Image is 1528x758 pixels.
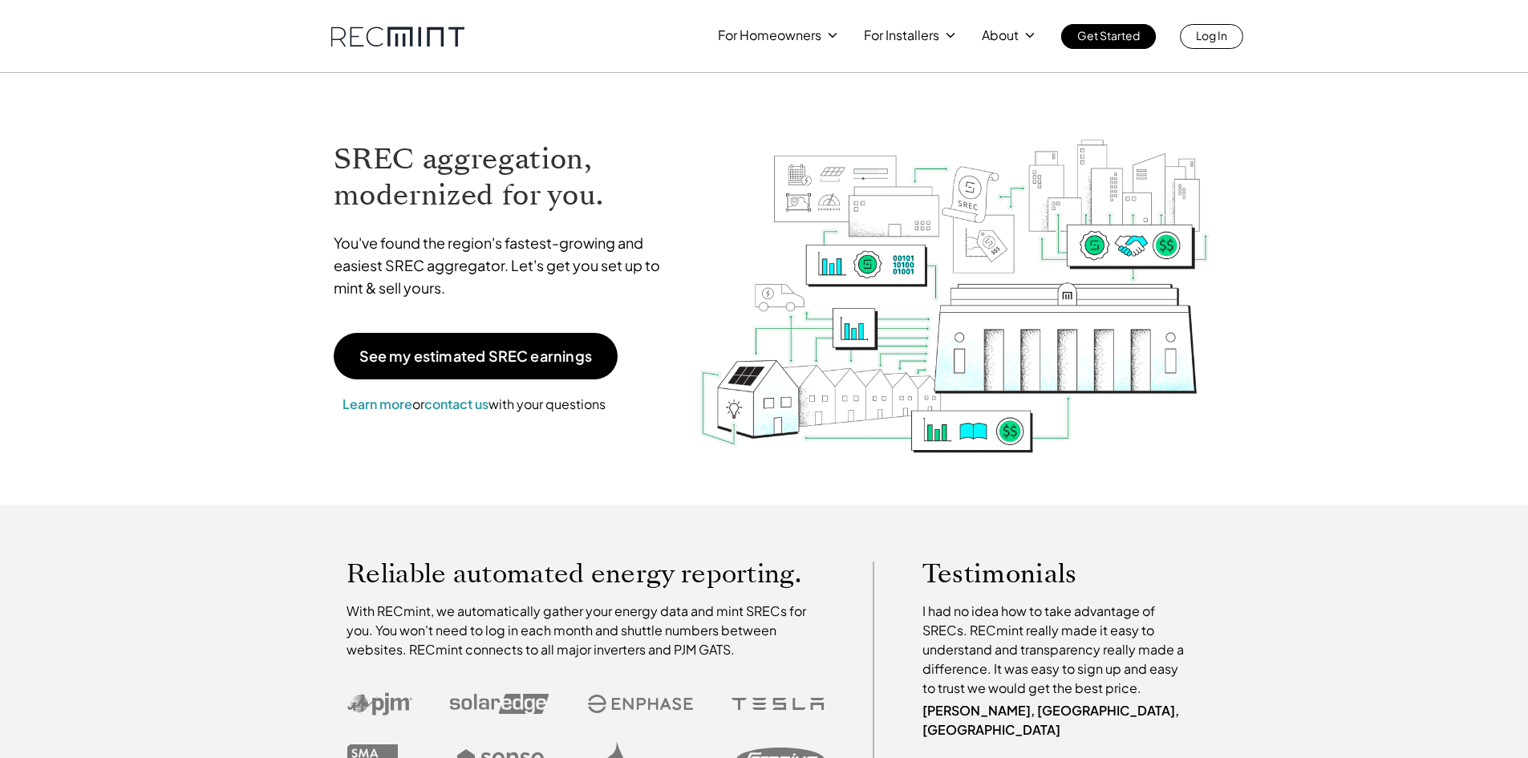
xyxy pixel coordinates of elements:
a: Learn more [342,395,412,412]
a: Log In [1180,24,1243,49]
a: contact us [424,395,488,412]
p: [PERSON_NAME], [GEOGRAPHIC_DATA], [GEOGRAPHIC_DATA] [922,701,1192,740]
p: I had no idea how to take advantage of SRECs. RECmint really made it easy to understand and trans... [922,602,1192,698]
h1: SREC aggregation, modernized for you. [334,141,675,213]
p: You've found the region's fastest-growing and easiest SREC aggregator. Let's get you set up to mi... [334,232,675,299]
p: With RECmint, we automatically gather your energy data and mint SRECs for you. You won't need to ... [347,602,825,659]
p: For Installers [864,24,939,47]
img: RECmint value cycle [699,97,1210,457]
p: About [982,24,1019,47]
p: Log In [1196,24,1227,47]
p: Get Started [1077,24,1140,47]
p: Reliable automated energy reporting. [347,561,825,586]
p: For Homeowners [718,24,821,47]
p: Testimonials [922,561,1161,586]
a: See my estimated SREC earnings [334,333,618,379]
a: Get Started [1061,24,1156,49]
p: or with your questions [334,394,614,415]
p: See my estimated SREC earnings [359,349,592,363]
